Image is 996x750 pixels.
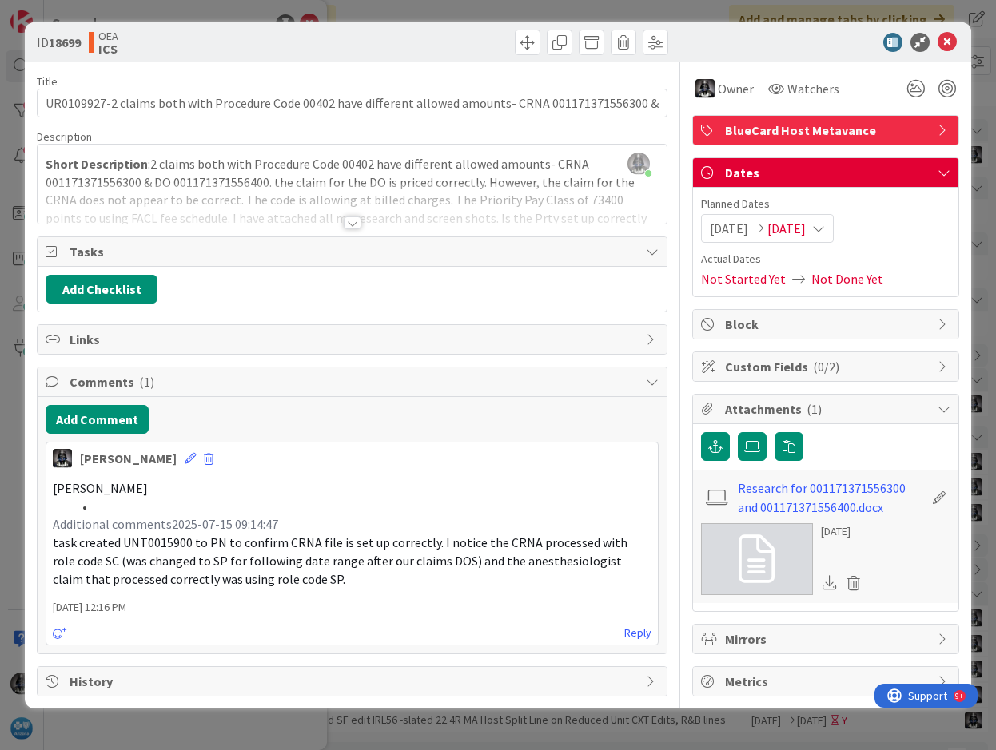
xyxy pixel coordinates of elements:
[767,219,806,238] span: [DATE]
[139,374,154,390] span: ( 1 )
[80,449,177,468] div: [PERSON_NAME]
[70,372,638,391] span: Comments
[813,359,839,375] span: ( 0/2 )
[807,401,822,417] span: ( 1 )
[725,629,930,649] span: Mirrors
[701,251,950,268] span: Actual Dates
[46,599,658,616] span: [DATE] 12:16 PM
[624,623,651,643] a: Reply
[46,156,148,172] strong: Short Description
[725,121,930,140] span: BlueCard Host Metavance
[81,6,89,19] div: 9+
[710,219,748,238] span: [DATE]
[37,74,58,89] label: Title
[53,449,72,468] img: KG
[46,275,157,304] button: Add Checklist
[37,129,92,144] span: Description
[98,42,118,55] b: ICS
[53,534,630,586] span: task created UNT0015900 to PN to confirm CRNA file is set up correctly. I notice the CRNA process...
[821,523,867,540] div: [DATE]
[821,573,839,593] div: Download
[725,163,930,182] span: Dates
[701,196,950,212] span: Planned Dates
[627,153,650,175] img: ddRgQ3yRm5LdI1ED0PslnJbT72KgN0Tb.jfif
[725,315,930,334] span: Block
[787,79,839,98] span: Watchers
[37,89,667,117] input: type card name here...
[53,480,148,496] span: [PERSON_NAME]
[70,242,638,261] span: Tasks
[718,79,754,98] span: Owner
[811,269,883,288] span: Not Done Yet
[725,399,930,419] span: Attachments
[70,330,638,349] span: Links
[701,269,786,288] span: Not Started Yet
[70,672,638,691] span: History
[34,2,73,22] span: Support
[53,516,278,532] span: Additional comments2025-07-15 09:14:47
[37,33,81,52] span: ID
[46,405,149,434] button: Add Comment
[738,478,923,517] a: Research for 001171371556300 and 001171371556400.docx
[49,34,81,50] b: 18699
[725,672,930,691] span: Metrics
[98,30,118,42] span: OEA
[46,155,659,246] p: :2 claims both with Procedure Code 00402 have different allowed amounts- CRNA 001171371556300 & D...
[725,357,930,376] span: Custom Fields
[695,79,715,98] img: KG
